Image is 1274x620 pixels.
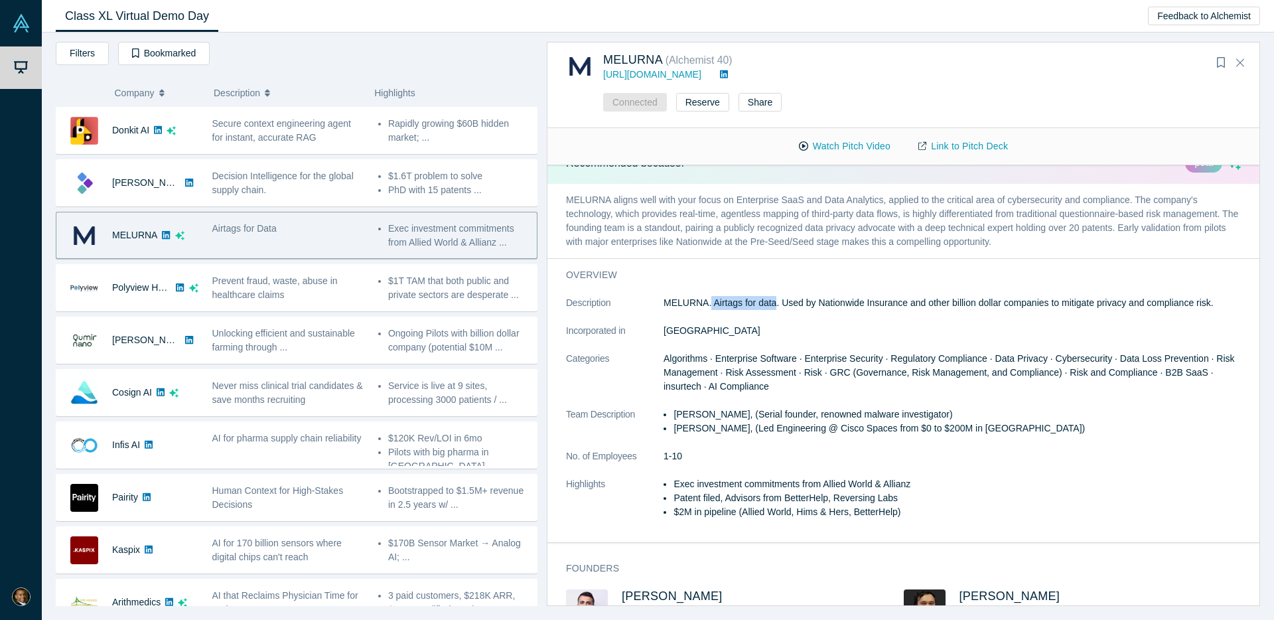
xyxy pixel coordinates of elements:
[212,538,342,562] span: AI for 170 billion sensors where digital chips can't reach
[566,562,1222,576] h3: Founders
[566,408,664,449] dt: Team Description
[673,422,1241,435] li: [PERSON_NAME], (Led Engineering @ Cisco Spaces from $0 to $200M in [GEOGRAPHIC_DATA])
[70,536,98,564] img: Kaspix's Logo
[212,223,277,234] span: Airtags for Data
[112,492,138,503] a: Pairity
[566,268,1222,282] h3: overview
[673,505,1241,519] li: $2M in pipeline (Allied World, Hims & Hers, BetterHelp)
[70,484,98,512] img: Pairity's Logo
[959,605,979,615] span: CTO
[388,327,530,354] li: Ongoing Pilots with billion dollar company (potential $10M ...
[622,589,723,603] a: [PERSON_NAME]
[566,449,664,477] dt: No. of Employees
[374,88,415,98] span: Highlights
[785,135,904,158] button: Watch Pitch Video
[676,93,729,112] button: Reserve
[214,79,260,107] span: Description
[739,93,782,112] button: Share
[12,587,31,606] img: Juan Scarlett's Account
[664,449,1241,463] dd: 1-10
[664,353,1235,392] span: Algorithms · Enterprise Software · Enterprise Security · Regulatory Compliance · Data Privacy · C...
[666,54,733,66] small: ( Alchemist 40 )
[388,484,530,512] li: Bootstrapped to $1.5M+ revenue in 2.5 years w/ ...
[603,69,701,80] a: [URL][DOMAIN_NAME]
[212,328,355,352] span: Unlocking efficient and sustainable farming through ...
[388,183,530,197] li: PhD with 15 patents ...
[566,352,664,408] dt: Categories
[622,605,642,615] span: CEO
[547,184,1259,258] p: MELURNA aligns well with your focus on Enterprise SaaS and Data Analytics, applied to the critica...
[70,274,98,302] img: Polyview Health's Logo
[175,231,184,240] svg: dsa ai sparkles
[904,135,1022,158] a: Link to Pitch Deck
[212,171,354,195] span: Decision Intelligence for the global supply chain.
[388,589,530,617] li: 3 paid customers, $218K ARR, $5M+ Qualified Leads ...
[566,477,664,533] dt: Highlights
[664,296,1241,310] p: MELURNA. Airtags for data. Used by Nationwide Insurance and other billion dollar companies to mit...
[70,117,98,145] img: Donkit AI's Logo
[169,388,178,398] svg: dsa ai sparkles
[178,598,187,607] svg: dsa ai sparkles
[673,477,1241,491] li: Exec investment commitments from Allied World & Allianz
[70,379,98,407] img: Cosign AI's Logo
[212,275,338,300] span: Prevent fraud, waste, abuse in healthcare claims
[112,439,140,450] a: Infis AI
[673,491,1241,505] li: Patent filed, Advisors from BetterHelp, Reversing Labs
[212,433,362,443] span: AI for pharma supply chain reliability
[388,536,530,564] li: $170B Sensor Market → Analog AI; ...
[388,445,530,473] li: Pilots with big pharma in [GEOGRAPHIC_DATA] ...
[212,118,351,143] span: Secure context engineering agent for instant, accurate RAG
[1148,7,1260,25] button: Feedback to Alchemist
[603,53,663,66] a: MELURNA
[115,79,155,107] span: Company
[118,42,210,65] button: Bookmarked
[212,590,358,615] span: AI that Reclaims Physician Time for Patients
[56,1,218,32] a: Class XL Virtual Demo Day
[212,380,363,405] span: Never miss clinical trial candidates & save months recruiting
[388,117,530,145] li: Rapidly growing $60B hidden market; ...
[566,296,664,324] dt: Description
[388,274,530,302] li: $1T TAM that both public and private sectors are desperate ...
[566,324,664,352] dt: Incorporated in
[56,42,109,65] button: Filters
[388,222,530,250] li: Exec investment commitments from Allied World & Allianz ...
[388,169,530,183] li: $1.6T problem to solve
[189,283,198,293] svg: dsa ai sparkles
[1212,54,1230,72] button: Bookmark
[664,324,1241,338] dd: [GEOGRAPHIC_DATA]
[1230,52,1250,74] button: Close
[70,431,98,459] img: Infis AI's Logo
[112,597,161,607] a: Arithmedics
[70,327,98,354] img: Qumir Nano's Logo
[70,589,98,617] img: Arithmedics's Logo
[112,282,178,293] a: Polyview Health
[112,230,157,240] a: MELURNA
[112,387,152,398] a: Cosign AI
[70,169,98,197] img: Kimaru AI's Logo
[70,222,98,250] img: MELURNA's Logo
[566,52,594,80] img: MELURNA's Logo
[112,335,188,345] a: [PERSON_NAME]
[12,14,31,33] img: Alchemist Vault Logo
[388,379,530,407] li: Service is live at 9 sites, processing 3000 patients / ...
[112,544,140,555] a: Kaspix
[673,408,1241,422] li: [PERSON_NAME], (Serial founder, renowned malware investigator)
[959,589,1060,603] a: [PERSON_NAME]
[388,431,530,445] li: $120K Rev/LOI in 6mo
[212,485,344,510] span: Human Context for High-Stakes Decisions
[167,126,176,135] svg: dsa ai sparkles
[115,79,200,107] button: Company
[603,93,667,112] button: Connected
[214,79,360,107] button: Description
[112,177,188,188] a: [PERSON_NAME]
[112,125,149,135] a: Donkit AI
